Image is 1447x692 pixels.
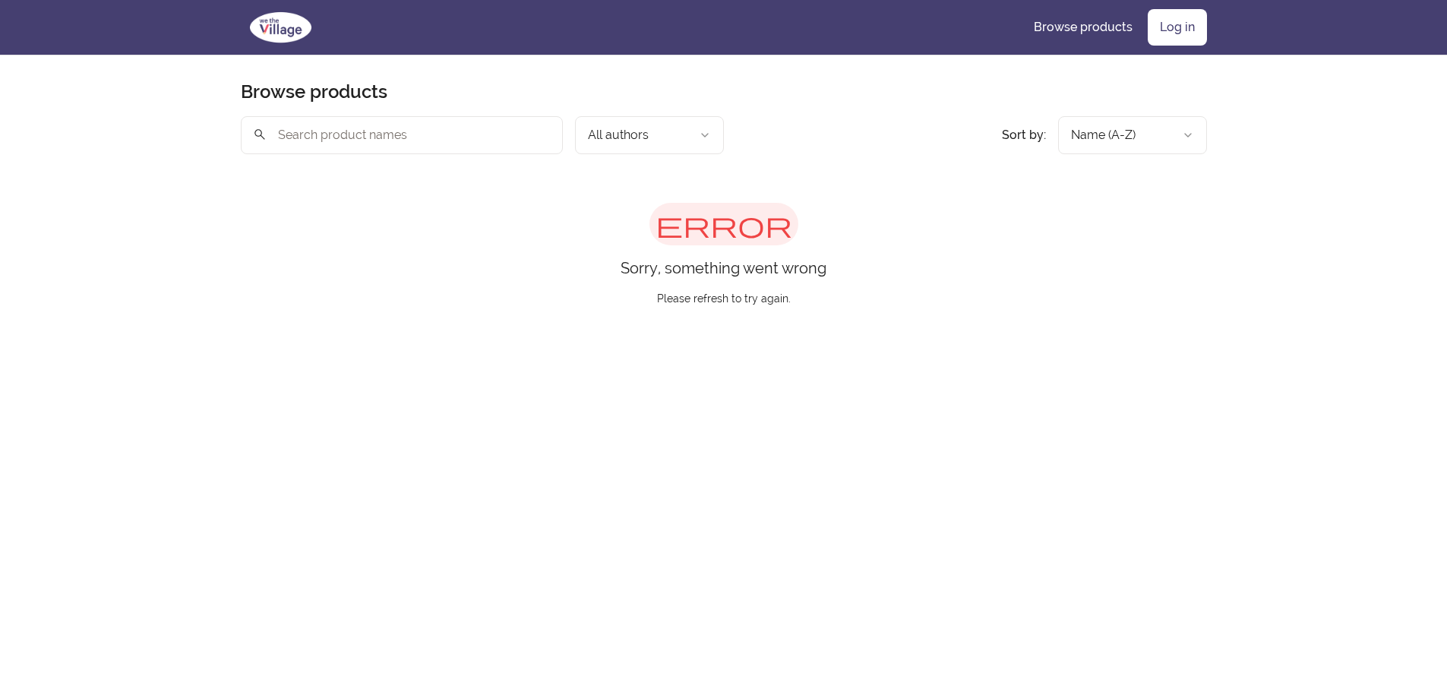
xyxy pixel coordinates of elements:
[241,116,563,154] input: Search product names
[575,116,724,154] button: Filter by author
[253,124,267,145] span: search
[241,80,387,104] h2: Browse products
[1022,9,1207,46] nav: Main
[1148,9,1207,46] a: Log in
[649,203,798,245] span: error
[621,258,826,279] p: Sorry, something went wrong
[657,279,791,306] p: Please refresh to try again.
[1002,128,1046,142] span: Sort by:
[1022,9,1145,46] a: Browse products
[1058,116,1207,154] button: Product sort options
[241,9,321,46] img: We The Village logo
